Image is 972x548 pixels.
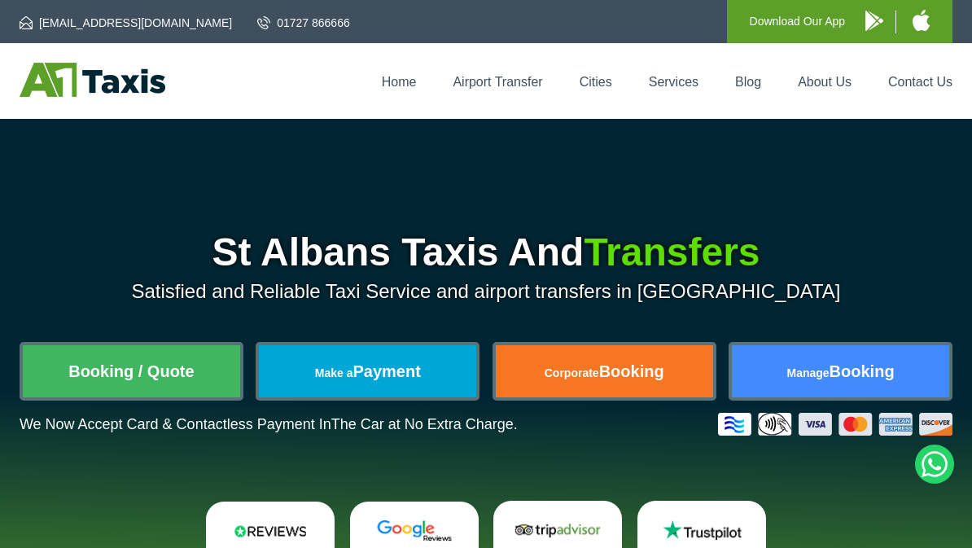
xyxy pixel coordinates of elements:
[315,366,353,379] span: Make a
[545,366,599,379] span: Corporate
[865,11,883,31] img: A1 Taxis Android App
[382,75,417,89] a: Home
[257,15,350,31] a: 01727 866666
[20,15,232,31] a: [EMAIL_ADDRESS][DOMAIN_NAME]
[224,520,317,543] img: Reviews.io
[496,345,713,397] a: CorporateBooking
[259,345,476,397] a: Make aPayment
[20,280,952,303] p: Satisfied and Reliable Taxi Service and airport transfers in [GEOGRAPHIC_DATA]
[718,413,952,436] img: Credit And Debit Cards
[580,75,612,89] a: Cities
[368,520,461,543] img: Google
[649,75,698,89] a: Services
[584,230,760,274] span: Transfers
[20,233,952,272] h1: St Albans Taxis And
[453,75,542,89] a: Airport Transfer
[786,366,829,379] span: Manage
[23,345,240,397] a: Booking / Quote
[732,345,949,397] a: ManageBooking
[888,75,952,89] a: Contact Us
[913,10,930,31] img: A1 Taxis iPhone App
[331,416,518,432] span: The Car at No Extra Charge.
[750,11,846,32] p: Download Our App
[798,75,852,89] a: About Us
[511,519,604,542] img: Tripadvisor
[735,75,761,89] a: Blog
[655,519,748,542] img: Trustpilot
[20,416,518,433] p: We Now Accept Card & Contactless Payment In
[20,63,165,97] img: A1 Taxis St Albans LTD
